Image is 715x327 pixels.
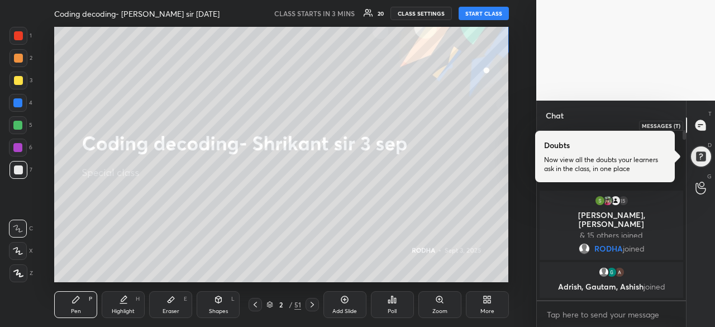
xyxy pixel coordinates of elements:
div: Messages (T) [639,121,683,131]
img: thumbnail.jpg [610,195,621,206]
span: RODHA [594,244,623,253]
h5: CLASS STARTS IN 3 MINS [274,8,355,18]
p: Chat [537,101,573,130]
div: X [9,242,33,260]
div: 1 [9,27,32,45]
div: Poll [388,309,397,314]
div: 5 [9,116,32,134]
img: thumbnail.jpg [594,195,606,206]
div: 6 [9,139,32,157]
p: T [708,110,712,118]
div: 7 [9,161,32,179]
img: default.png [598,267,609,278]
p: [PERSON_NAME], [PERSON_NAME] [546,211,676,229]
h4: Coding decoding- [PERSON_NAME] sir [DATE] [54,8,220,19]
div: / [289,301,292,308]
span: joined [623,244,645,253]
p: Adrish, Gautam, Ashish [546,282,676,291]
div: C [9,220,33,238]
button: CLASS SETTINGS [390,7,452,20]
div: P [89,296,92,302]
div: 2 [9,49,32,67]
div: H [136,296,140,302]
button: START CLASS [459,7,509,20]
div: 51 [294,300,301,310]
div: Add Slide [332,309,357,314]
p: & 15 others joined [546,231,676,240]
div: 4 [9,94,32,112]
div: Z [9,264,33,282]
div: More [480,309,494,314]
div: Pen [71,309,81,314]
img: thumbnail.jpg [606,267,617,278]
div: 3 [9,72,32,89]
span: joined [643,281,665,292]
img: thumbnail.jpg [602,195,613,206]
p: D [708,141,712,149]
div: Eraser [163,309,179,314]
div: E [184,296,187,302]
div: Highlight [112,309,135,314]
div: Zoom [432,309,447,314]
div: 20 [378,11,384,16]
div: L [231,296,235,302]
p: G [707,172,712,181]
div: 2 [275,301,287,308]
div: grid [537,188,686,300]
img: thumbnail.jpg [614,267,625,278]
div: 15 [618,195,629,206]
div: Shapes [209,309,228,314]
img: default.png [579,243,590,254]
